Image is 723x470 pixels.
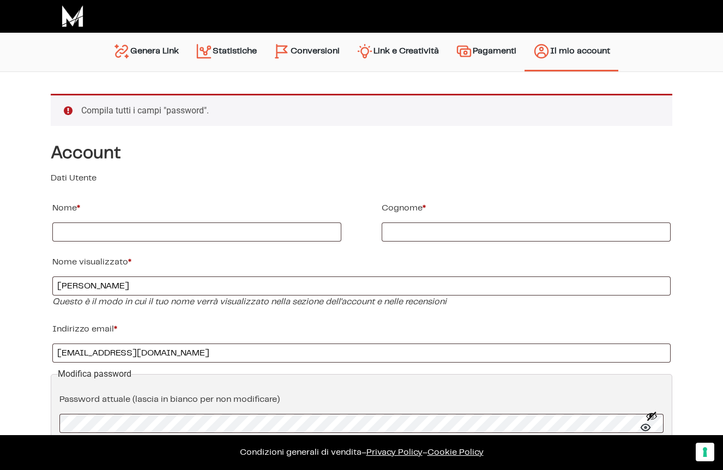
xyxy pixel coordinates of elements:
[427,448,484,456] span: Cookie Policy
[51,143,672,163] h4: Account
[366,448,423,456] a: Privacy Policy
[59,391,664,408] label: Password attuale (lascia in bianco per non modificare)
[105,38,187,66] a: Genera Link
[113,43,130,60] img: generate-link.svg
[447,38,525,66] a: Pagamenti
[273,43,291,60] img: conversion-2.svg
[195,43,213,60] img: stats.svg
[187,38,265,66] a: Statistiche
[52,254,671,271] label: Nome visualizzato
[52,321,671,338] label: Indirizzo email
[81,104,655,117] li: Compila tutti i campi "password".
[58,367,131,381] legend: Modifica password
[455,43,473,60] img: payments.svg
[240,448,361,456] a: Condizioni generali di vendita
[11,446,712,459] p: – –
[382,200,671,217] label: Cognome
[356,43,373,60] img: creativity.svg
[52,298,447,306] em: Questo è il modo in cui il tuo nome verrà visualizzato nella sezione dell'account e nelle recensioni
[265,38,348,66] a: Conversioni
[533,43,550,60] img: account.svg
[105,33,618,71] nav: Menu principale
[51,172,672,185] p: Dati Utente
[646,410,658,436] button: Mostra password
[696,443,714,461] button: Le tue preferenze relative al consenso per le tecnologie di tracciamento
[52,200,341,217] label: Nome
[348,38,447,66] a: Link e Creatività
[525,38,618,64] a: Il mio account
[9,427,41,460] iframe: Customerly Messenger Launcher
